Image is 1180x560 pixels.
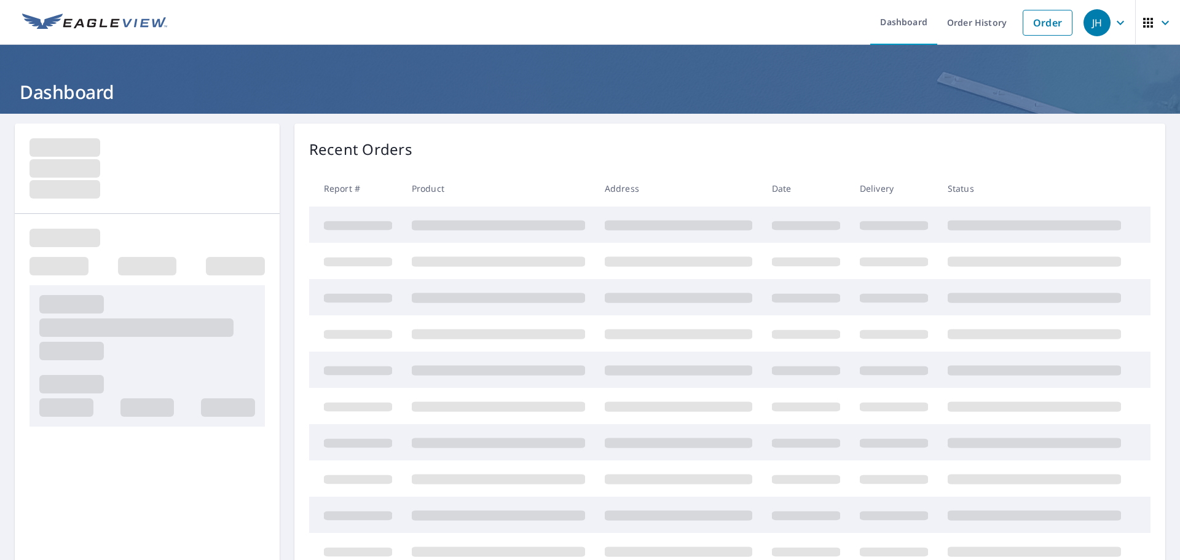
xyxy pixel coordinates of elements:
[1084,9,1111,36] div: JH
[15,79,1165,105] h1: Dashboard
[309,170,402,207] th: Report #
[309,138,412,160] p: Recent Orders
[850,170,938,207] th: Delivery
[402,170,595,207] th: Product
[1023,10,1072,36] a: Order
[22,14,167,32] img: EV Logo
[595,170,762,207] th: Address
[938,170,1131,207] th: Status
[762,170,850,207] th: Date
